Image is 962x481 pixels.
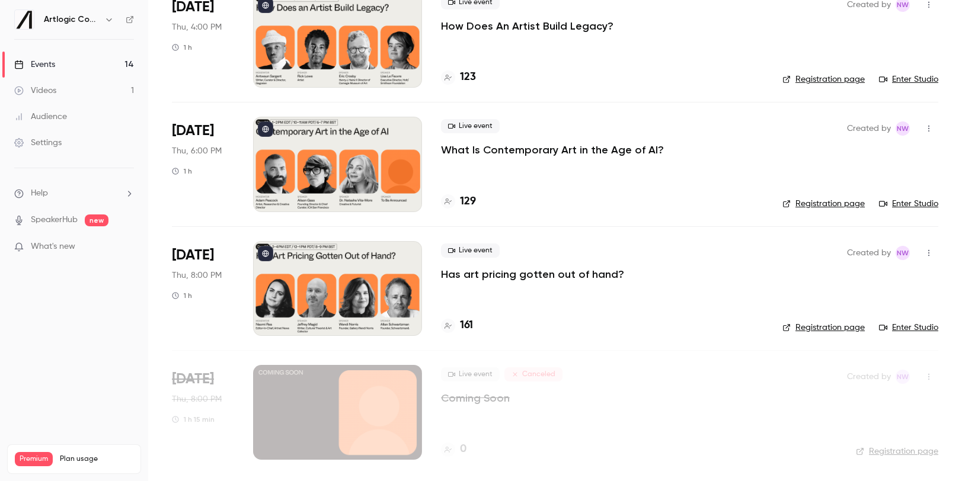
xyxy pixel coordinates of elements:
[172,43,192,52] div: 1 h
[441,143,664,157] a: What Is Contemporary Art in the Age of AI?
[441,267,624,281] a: Has art pricing gotten out of hand?
[460,318,473,334] h4: 161
[782,198,865,210] a: Registration page
[897,121,909,136] span: NW
[782,73,865,85] a: Registration page
[782,322,865,334] a: Registration page
[172,270,222,281] span: Thu, 8:00 PM
[441,69,476,85] a: 123
[14,111,67,123] div: Audience
[172,393,222,405] span: Thu, 8:00 PM
[172,117,234,211] div: Sep 18 Thu, 6:00 PM (Europe/London)
[847,370,891,384] span: Created by
[441,243,500,258] span: Live event
[14,59,55,70] div: Events
[14,85,56,97] div: Videos
[879,322,938,334] a: Enter Studio
[172,291,192,300] div: 1 h
[896,246,910,260] span: Natasha Whiffin
[172,21,222,33] span: Thu, 4:00 PM
[172,166,192,176] div: 1 h
[896,121,910,136] span: Natasha Whiffin
[172,241,234,336] div: Sep 18 Thu, 8:00 PM (Europe/London)
[172,145,222,157] span: Thu, 6:00 PM
[31,240,75,253] span: What's new
[31,187,48,200] span: Help
[172,246,214,265] span: [DATE]
[172,415,215,424] div: 1 h 15 min
[896,370,910,384] span: Natasha Whiffin
[460,194,476,210] h4: 129
[504,367,563,381] span: Canceled
[460,69,476,85] h4: 123
[14,187,134,200] li: help-dropdown-opener
[897,370,909,384] span: NW
[172,121,214,140] span: [DATE]
[441,119,500,133] span: Live event
[15,10,34,29] img: Artlogic Connect 2025
[60,454,133,464] span: Plan usage
[31,214,78,226] a: SpeakerHub
[44,14,100,25] h6: Artlogic Connect 2025
[15,452,53,466] span: Premium
[856,445,938,457] a: Registration page
[172,370,214,389] span: [DATE]
[172,365,234,460] div: Sep 18 Thu, 8:00 PM (Europe/London)
[441,391,510,405] a: Coming Soon
[879,73,938,85] a: Enter Studio
[460,441,466,457] h4: 0
[879,198,938,210] a: Enter Studio
[847,246,891,260] span: Created by
[897,246,909,260] span: NW
[85,214,108,226] span: new
[441,367,500,381] span: Live event
[441,441,466,457] a: 0
[441,194,476,210] a: 129
[441,19,613,33] a: How Does An Artist Build Legacy?
[120,242,134,252] iframe: Noticeable Trigger
[14,137,62,149] div: Settings
[441,318,473,334] a: 161
[847,121,891,136] span: Created by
